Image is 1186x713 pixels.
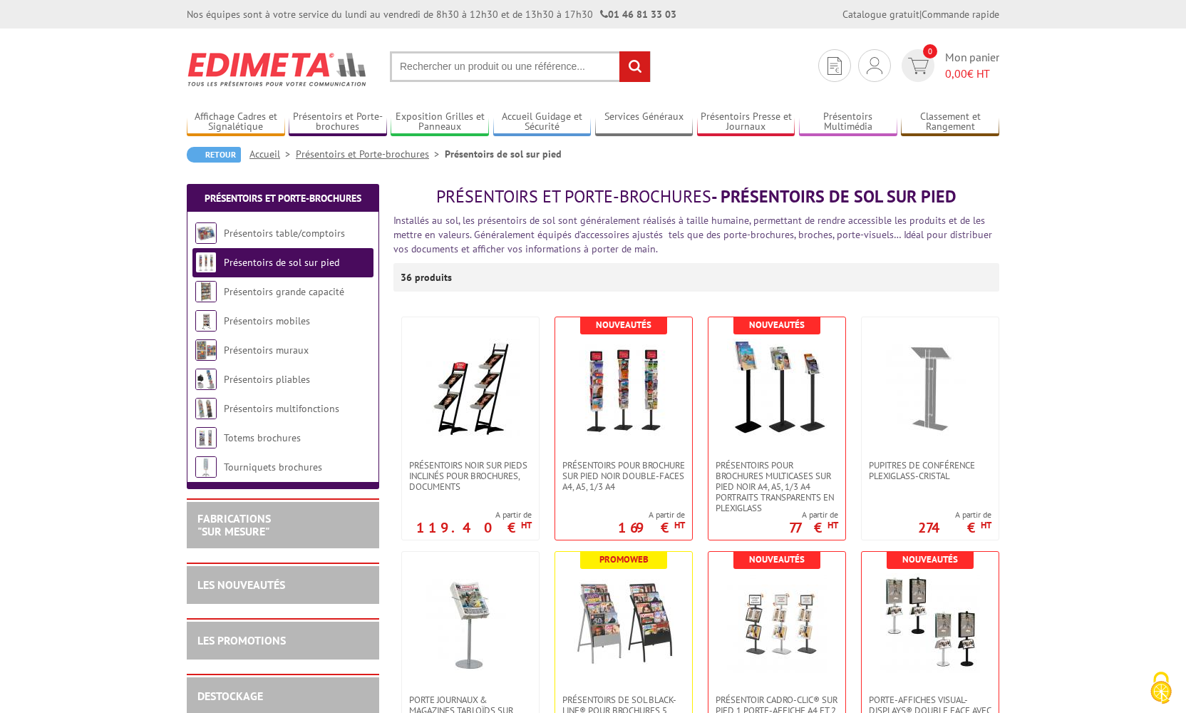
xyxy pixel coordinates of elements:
[249,148,296,160] a: Accueil
[869,460,991,481] span: Pupitres de conférence plexiglass-cristal
[195,252,217,273] img: Présentoirs de sol sur pied
[224,314,310,327] a: Présentoirs mobiles
[402,460,539,492] a: Présentoirs NOIR sur pieds inclinés pour brochures, documents
[187,7,676,21] div: Nos équipes sont à votre service du lundi au vendredi de 8h30 à 12h30 et de 13h30 à 17h30
[574,573,674,673] img: Présentoirs de sol Black-Line® pour brochures 5 Cases - Noirs ou Gris
[401,263,454,292] p: 36 produits
[867,57,882,74] img: devis rapide
[716,460,838,513] span: Présentoirs pour brochures multicases sur pied NOIR A4, A5, 1/3 A4 Portraits transparents en plex...
[409,460,532,492] span: Présentoirs NOIR sur pieds inclinés pour brochures, documents
[727,573,827,673] img: Présentoir Cadro-Clic® sur pied 1 porte-affiche A4 et 2 étagères brochures
[1143,670,1179,706] img: Cookies (fenêtre modale)
[224,344,309,356] a: Présentoirs muraux
[436,185,711,207] span: Présentoirs et Porte-brochures
[789,523,838,532] p: 77 €
[224,285,344,298] a: Présentoirs grande capacité
[697,111,795,134] a: Présentoirs Presse et Journaux
[923,44,937,58] span: 0
[195,369,217,390] img: Présentoirs pliables
[493,111,592,134] a: Accueil Guidage et Sécurité
[880,573,980,673] img: Porte-affiches Visual-Displays® double face avec 2 cadres 60x80 cm et 2 étagères inclinées
[195,310,217,332] img: Présentoirs mobiles
[445,147,562,161] li: Présentoirs de sol sur pied
[393,214,992,255] font: Installés au sol, les présentoirs de sol sont généralement réalisés à taille humaine, permettant ...
[945,66,967,81] span: 0,00
[595,111,693,134] a: Services Généraux
[599,553,649,565] b: Promoweb
[195,281,217,302] img: Présentoirs grande capacité
[799,111,897,134] a: Présentoirs Multimédia
[224,402,339,415] a: Présentoirs multifonctions
[727,339,827,438] img: Présentoirs pour brochures multicases sur pied NOIR A4, A5, 1/3 A4 Portraits transparents en plex...
[521,519,532,531] sup: HT
[195,427,217,448] img: Totems brochures
[195,222,217,244] img: Présentoirs table/comptoirs
[600,8,676,21] strong: 01 46 81 33 03
[901,111,999,134] a: Classement et Rangement
[562,460,685,492] span: Présentoirs pour brochure sur pied NOIR double-faces A4, A5, 1/3 A4
[789,509,838,520] span: A partir de
[842,7,999,21] div: |
[416,509,532,520] span: A partir de
[187,111,285,134] a: Affichage Cadres et Signalétique
[187,43,368,96] img: Edimeta
[945,66,999,82] span: € HT
[674,519,685,531] sup: HT
[908,58,929,74] img: devis rapide
[1136,665,1186,713] button: Cookies (fenêtre modale)
[945,49,999,82] span: Mon panier
[416,523,532,532] p: 119.40 €
[708,460,845,513] a: Présentoirs pour brochures multicases sur pied NOIR A4, A5, 1/3 A4 Portraits transparents en plex...
[898,49,999,82] a: devis rapide 0 Mon panier 0,00€ HT
[197,633,286,647] a: LES PROMOTIONS
[902,553,958,565] b: Nouveautés
[197,578,285,592] a: LES NOUVEAUTÉS
[827,519,838,531] sup: HT
[918,523,991,532] p: 274 €
[555,460,692,492] a: Présentoirs pour brochure sur pied NOIR double-faces A4, A5, 1/3 A4
[197,689,263,703] a: DESTOCKAGE
[618,523,685,532] p: 169 €
[205,192,361,205] a: Présentoirs et Porte-brochures
[574,339,674,438] img: Présentoirs pour brochure sur pied NOIR double-faces A4, A5, 1/3 A4
[296,148,445,160] a: Présentoirs et Porte-brochures
[596,319,651,331] b: Nouveautés
[749,553,805,565] b: Nouveautés
[827,57,842,75] img: devis rapide
[224,227,345,240] a: Présentoirs table/comptoirs
[195,339,217,361] img: Présentoirs muraux
[421,573,520,673] img: Porte Journaux & Magazines Tabloïds sur pied fixe H 77 cm
[619,51,650,82] input: rechercher
[421,339,520,438] img: Présentoirs NOIR sur pieds inclinés pour brochures, documents
[981,519,991,531] sup: HT
[187,147,241,163] a: Retour
[393,188,999,206] h1: - Présentoirs de sol sur pied
[918,509,991,520] span: A partir de
[390,51,651,82] input: Rechercher un produit ou une référence...
[224,256,339,269] a: Présentoirs de sol sur pied
[224,431,301,444] a: Totems brochures
[391,111,489,134] a: Exposition Grilles et Panneaux
[862,460,999,481] a: Pupitres de conférence plexiglass-cristal
[224,373,310,386] a: Présentoirs pliables
[618,509,685,520] span: A partir de
[842,8,919,21] a: Catalogue gratuit
[289,111,387,134] a: Présentoirs et Porte-brochures
[195,456,217,478] img: Tourniquets brochures
[749,319,805,331] b: Nouveautés
[224,461,322,473] a: Tourniquets brochures
[922,8,999,21] a: Commande rapide
[197,511,271,538] a: FABRICATIONS"Sur Mesure"
[880,339,980,438] img: Pupitres de conférence plexiglass-cristal
[195,398,217,419] img: Présentoirs multifonctions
